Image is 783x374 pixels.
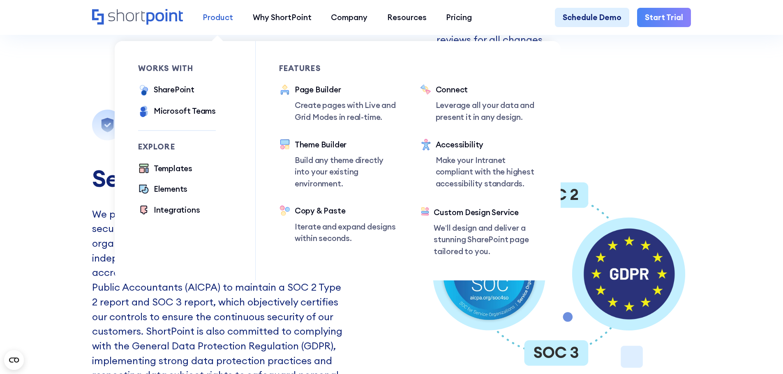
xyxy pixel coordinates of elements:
[92,165,346,191] h3: Security Compliance
[154,84,194,96] div: SharePoint
[279,205,397,244] a: Copy & PasteIterate and expand designs within seconds.
[555,8,629,28] a: Schedule Demo
[138,105,216,119] a: Microsoft Teams
[377,8,437,28] a: Resources
[154,163,192,174] div: Templates
[420,207,538,257] a: Custom Design ServiceWe’ll design and deliver a stunning SharePoint page tailored to you.
[446,11,472,23] div: Pricing
[436,139,538,151] div: Accessibility
[434,222,537,257] p: We’ll design and deliver a stunning SharePoint page tailored to you.
[321,8,377,28] a: Company
[138,84,194,97] a: SharePoint
[92,9,183,26] a: Home
[436,84,538,96] div: Connect
[635,279,783,374] iframe: Chat Widget
[331,11,367,23] div: Company
[637,8,691,28] a: Start Trial
[436,154,538,190] p: Make your Intranet compliant with the highest accessibility standards.
[295,205,397,217] div: Copy & Paste
[279,64,397,72] div: Features
[279,139,397,190] a: Theme BuilderBuild any theme directly into your existing environment.
[253,11,312,23] div: Why ShortPoint
[436,99,538,123] p: Leverage all your data and present it in any design.
[295,84,397,96] div: Page Builder
[138,204,200,217] a: Integrations
[138,143,216,151] div: Explore
[138,64,216,72] div: works with
[154,105,216,117] div: Microsoft Teams
[295,139,397,151] div: Theme Builder
[243,8,321,28] a: Why ShortPoint
[420,139,538,191] a: AccessibilityMake your Intranet compliant with the highest accessibility standards.
[420,84,538,123] a: ConnectLeverage all your data and present it in any design.
[193,8,243,28] a: Product
[434,207,537,218] div: Custom Design Service
[4,350,24,370] button: Open CMP widget
[203,11,233,23] div: Product
[295,154,397,190] p: Build any theme directly into your existing environment.
[437,8,482,28] a: Pricing
[387,11,427,23] div: Resources
[138,163,192,176] a: Templates
[279,84,397,123] a: Page BuilderCreate pages with Live and Grid Modes in real-time.
[295,99,397,123] p: Create pages with Live and Grid Modes in real-time.
[154,183,187,195] div: Elements
[295,221,397,244] p: Iterate and expand designs within seconds.
[154,204,200,216] div: Integrations
[138,183,188,196] a: Elements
